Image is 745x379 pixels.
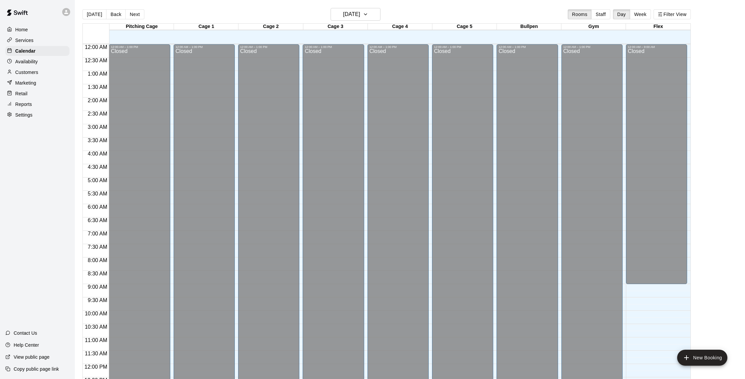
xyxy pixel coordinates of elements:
span: 9:00 AM [86,284,109,290]
a: Calendar [5,46,70,56]
p: Home [15,26,28,33]
div: Cage 1 [174,24,238,30]
div: Cage 3 [303,24,368,30]
button: Next [125,9,144,19]
p: Retail [15,90,28,97]
span: 2:00 AM [86,98,109,103]
div: Bullpen [497,24,561,30]
p: Calendar [15,48,36,54]
span: 4:30 AM [86,164,109,170]
span: 12:30 AM [83,58,109,63]
span: 11:30 AM [83,351,109,356]
a: Settings [5,110,70,120]
span: 11:00 AM [83,337,109,343]
a: Reports [5,99,70,109]
span: 5:30 AM [86,191,109,196]
span: 3:00 AM [86,124,109,130]
h6: [DATE] [343,10,360,19]
button: Filter View [654,9,691,19]
p: Copy public page link [14,366,59,372]
span: 7:00 AM [86,231,109,236]
span: 12:00 PM [83,364,109,370]
p: View public page [14,354,50,360]
div: 12:00 AM – 9:00 AM: Closed [626,44,687,284]
div: 12:00 AM – 1:00 PM [370,45,427,49]
span: 5:00 AM [86,178,109,183]
div: Cage 5 [432,24,497,30]
div: Cage 4 [368,24,432,30]
span: 8:00 AM [86,257,109,263]
div: Gym [561,24,626,30]
a: Retail [5,89,70,99]
span: 8:30 AM [86,271,109,276]
div: 12:00 AM – 1:00 PM [305,45,362,49]
div: 12:00 AM – 1:00 PM [563,45,621,49]
div: Flex [626,24,690,30]
p: Customers [15,69,38,76]
button: [DATE] [82,9,106,19]
span: 10:00 AM [83,311,109,316]
button: Week [630,9,651,19]
div: 12:00 AM – 1:00 PM [499,45,556,49]
div: 12:00 AM – 1:00 PM [434,45,491,49]
p: Services [15,37,34,44]
div: 12:00 AM – 1:00 PM [240,45,297,49]
div: 12:00 AM – 9:00 AM [628,45,685,49]
div: 12:00 AM – 1:00 PM [176,45,233,49]
span: 10:30 AM [83,324,109,330]
button: Back [106,9,126,19]
div: 12:00 AM – 1:00 PM [111,45,168,49]
span: 6:30 AM [86,217,109,223]
button: Staff [591,9,610,19]
button: add [677,350,727,366]
p: Contact Us [14,330,37,336]
span: 7:30 AM [86,244,109,250]
p: Marketing [15,80,36,86]
span: 9:30 AM [86,297,109,303]
a: Customers [5,67,70,77]
button: [DATE] [331,8,380,21]
span: 6:00 AM [86,204,109,210]
a: Home [5,25,70,35]
span: 2:30 AM [86,111,109,117]
button: Day [613,9,630,19]
span: 1:30 AM [86,84,109,90]
p: Help Center [14,342,39,348]
p: Availability [15,58,38,65]
button: Rooms [568,9,592,19]
span: 4:00 AM [86,151,109,157]
div: Pitching Cage [109,24,174,30]
p: Reports [15,101,32,108]
span: 3:30 AM [86,138,109,143]
a: Marketing [5,78,70,88]
a: Services [5,35,70,45]
span: 1:00 AM [86,71,109,77]
span: 12:00 AM [83,44,109,50]
a: Availability [5,57,70,67]
p: Settings [15,112,33,118]
div: Cage 2 [238,24,303,30]
div: Closed [628,49,685,286]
